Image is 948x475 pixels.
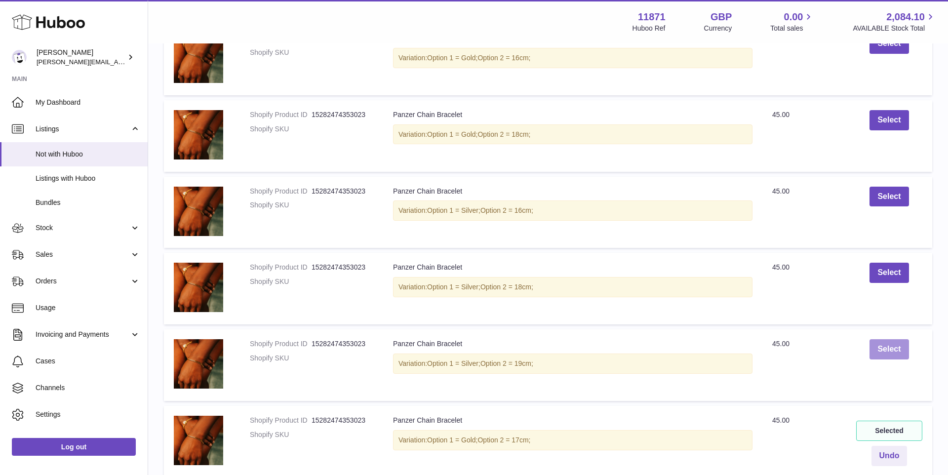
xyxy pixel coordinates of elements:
span: 2,084.10 [886,10,925,24]
dt: Shopify SKU [250,48,312,57]
dt: Shopify Product ID [250,263,312,272]
div: Panzer Chain Bracelet [393,416,752,425]
span: Not with Huboo [36,150,140,159]
span: Option 2 = 17cm; [477,436,530,444]
img: 294A0054.jpg [174,187,223,236]
span: Cases [36,356,140,366]
img: 294A0054.jpg [174,263,223,312]
div: Variation: [393,430,752,450]
span: Stock [36,223,130,233]
dt: Shopify Product ID [250,187,312,196]
dd: 15282474353023 [312,263,373,272]
dd: 15282474353023 [312,339,373,349]
span: Option 2 = 16cm; [477,54,530,62]
div: Variation: [393,48,752,68]
button: Select [869,110,908,130]
div: Huboo Ref [632,24,666,33]
strong: GBP [711,10,732,24]
span: Option 1 = Gold; [427,130,477,138]
span: 45.00 [772,263,790,271]
button: Select [869,187,908,207]
img: 294A0054.jpg [174,339,223,389]
span: Option 1 = Silver; [427,359,480,367]
span: 0.00 [784,10,803,24]
span: Option 2 = 19cm; [480,359,533,367]
span: Usage [36,303,140,313]
dd: 15282474353023 [312,110,373,119]
span: [PERSON_NAME][EMAIL_ADDRESS][DOMAIN_NAME] [37,58,198,66]
span: Bundles [36,198,140,207]
span: My Dashboard [36,98,140,107]
dt: Shopify SKU [250,354,312,363]
span: Invoicing and Payments [36,330,130,339]
img: 294A0054.jpg [174,34,223,83]
img: 294A0054.jpg [174,416,223,465]
span: Option 2 = 16cm; [480,206,533,214]
span: Option 1 = Gold; [427,54,477,62]
span: 45.00 [772,187,790,195]
span: 45.00 [772,111,790,119]
div: Panzer Chain Bracelet [393,339,752,349]
dt: Shopify SKU [250,124,312,134]
div: Panzer Chain Bracelet [393,263,752,272]
span: Option 2 = 18cm; [477,130,530,138]
a: 0.00 Total sales [770,10,814,33]
span: Option 2 = 18cm; [480,283,533,291]
button: Select [869,263,908,283]
div: Variation: [393,354,752,374]
dd: 15282474353023 [312,416,373,425]
dt: Shopify Product ID [250,110,312,119]
div: Panzer Chain Bracelet [393,110,752,119]
a: Log out [12,438,136,456]
span: Listings [36,124,130,134]
dt: Shopify SKU [250,277,312,286]
div: Variation: [393,200,752,221]
img: katie@hoopsandchains.com [12,50,27,65]
span: Settings [36,410,140,419]
span: Orders [36,277,130,286]
span: Option 1 = Silver; [427,206,480,214]
dt: Shopify SKU [250,430,312,439]
div: Variation: [393,124,752,145]
button: Undo [871,446,908,466]
div: Currency [704,24,732,33]
dt: Shopify SKU [250,200,312,210]
strong: 11871 [638,10,666,24]
div: [PERSON_NAME] [37,48,125,67]
span: Sales [36,250,130,259]
span: Option 1 = Gold; [427,436,477,444]
dt: Shopify Product ID [250,416,312,425]
div: Variation: [393,277,752,297]
dd: 15282474353023 [312,187,373,196]
span: Channels [36,383,140,393]
button: Select [869,339,908,359]
span: 45.00 [772,416,790,424]
span: Total sales [770,24,814,33]
img: 294A0054.jpg [174,110,223,159]
button: Select [869,34,908,54]
dt: Shopify Product ID [250,339,312,349]
div: Panzer Chain Bracelet [393,187,752,196]
div: Selected [856,421,922,441]
a: 2,084.10 AVAILABLE Stock Total [853,10,936,33]
span: AVAILABLE Stock Total [853,24,936,33]
span: Listings with Huboo [36,174,140,183]
span: Option 1 = Silver; [427,283,480,291]
span: 45.00 [772,340,790,348]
